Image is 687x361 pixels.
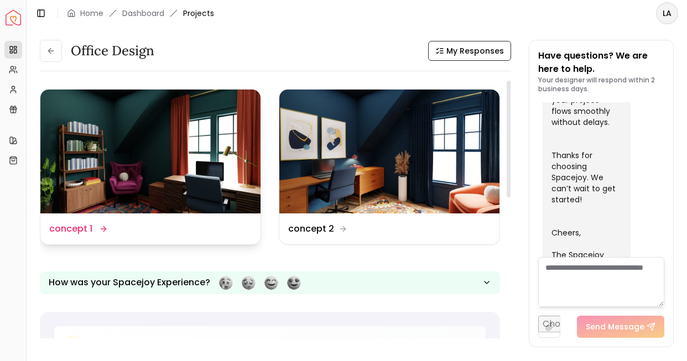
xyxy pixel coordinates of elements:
[288,222,334,236] dd: concept 2
[279,89,500,245] a: concept 2concept 2
[80,8,103,19] a: Home
[656,2,678,24] button: LA
[49,276,210,289] p: How was your Spacejoy Experience?
[40,89,261,245] a: concept 1concept 1
[538,49,665,76] p: Have questions? We are here to help.
[122,8,164,19] a: Dashboard
[49,222,92,236] dd: concept 1
[71,42,154,60] h3: Office design
[446,45,504,56] span: My Responses
[90,337,234,353] h5: Need Help with Your Design?
[67,8,214,19] nav: breadcrumb
[657,3,677,23] span: LA
[428,41,511,61] button: My Responses
[183,8,214,19] span: Projects
[6,10,21,25] a: Spacejoy
[538,76,665,93] p: Your designer will respond within 2 business days.
[6,10,21,25] img: Spacejoy Logo
[40,90,261,213] img: concept 1
[279,90,499,213] img: concept 2
[40,271,500,294] button: How was your Spacejoy Experience?Feeling terribleFeeling badFeeling goodFeeling awesome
